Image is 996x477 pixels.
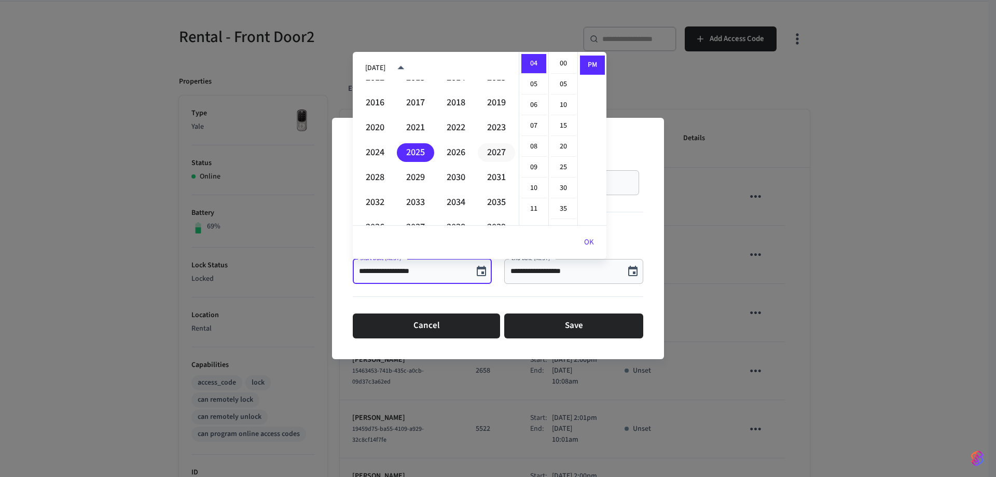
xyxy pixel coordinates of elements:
li: 5 minutes [551,75,576,94]
button: 2037 [397,218,434,237]
label: Start Date (NZST) [360,254,404,262]
li: 11 hours [521,199,546,219]
label: End Date (NZST) [511,254,552,262]
button: 2023 [478,118,515,137]
button: 2024 [356,143,394,162]
li: 5 hours [521,75,546,94]
button: year view is open, switch to calendar view [389,56,413,80]
button: 2031 [478,168,515,187]
button: 2036 [356,218,394,237]
button: 2021 [397,118,434,137]
li: 15 minutes [551,116,576,136]
button: Choose date, selected date is Oct 1, 2025 [622,261,643,282]
ul: Select hours [519,52,548,225]
button: 2025 [397,143,434,162]
button: 2033 [397,193,434,212]
button: 2039 [478,218,515,237]
li: 40 minutes [551,220,576,240]
button: 2017 [397,93,434,112]
li: 25 minutes [551,158,576,178]
button: 2038 [437,218,475,237]
li: 9 hours [521,158,546,178]
button: 2028 [356,168,394,187]
button: OK [572,230,606,255]
button: 2026 [437,143,475,162]
li: 30 minutes [551,179,576,198]
li: 6 hours [521,96,546,115]
li: PM [580,56,605,75]
ul: Select minutes [548,52,577,225]
button: Save [504,314,643,338]
li: 0 minutes [551,54,576,74]
button: 2035 [478,193,515,212]
li: 10 minutes [551,96,576,115]
ul: Select meridiem [577,52,606,225]
div: [DATE] [365,63,385,74]
li: 7 hours [521,116,546,136]
button: Choose date, selected date is Oct 1, 2025 [471,261,492,282]
button: Cancel [353,314,500,338]
li: 10 hours [521,179,546,198]
button: 2032 [356,193,394,212]
button: 2016 [356,93,394,112]
button: 2034 [437,193,475,212]
li: 4 hours [521,54,546,74]
img: SeamLogoGradient.69752ec5.svg [971,450,984,467]
button: 2027 [478,143,515,162]
button: 2029 [397,168,434,187]
button: 2022 [437,118,475,137]
button: 2018 [437,93,475,112]
button: 2030 [437,168,475,187]
li: 35 minutes [551,199,576,219]
button: 2020 [356,118,394,137]
button: 2019 [478,93,515,112]
li: 8 hours [521,137,546,157]
li: 20 minutes [551,137,576,157]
